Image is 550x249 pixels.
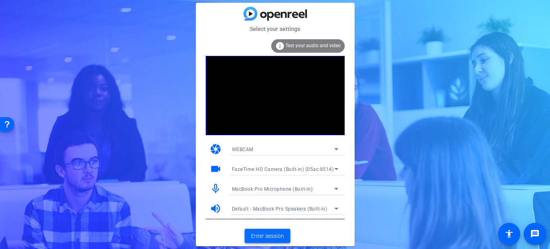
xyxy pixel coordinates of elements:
[196,25,355,33] mat-card-subtitle: Select your settings
[243,7,307,21] img: blue-gradient.svg
[232,167,334,172] span: FaceTime HD Camera (Built-in) (05ac:8514)
[286,43,341,48] span: Test your audio and video
[232,206,328,212] span: Default - MacBook Pro Speakers (Built-in)
[251,232,284,240] span: Enter session
[232,147,253,152] span: WEBCAM
[210,163,222,175] mat-icon: videocam
[232,186,313,192] span: MacBook Pro Microphone (Built-in)
[210,203,222,215] mat-icon: volume_up
[245,229,290,243] button: Enter session
[210,183,222,195] mat-icon: mic_none
[210,143,222,155] mat-icon: camera
[275,41,285,51] mat-icon: info
[504,229,514,239] mat-icon: accessibility
[530,229,540,239] mat-icon: message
